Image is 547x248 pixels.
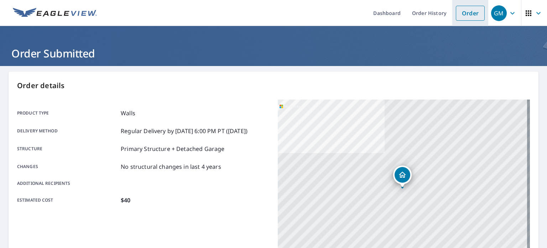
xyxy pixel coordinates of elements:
[9,46,538,61] h1: Order Submitted
[121,109,135,117] p: Walls
[17,127,118,135] p: Delivery method
[13,8,97,19] img: EV Logo
[121,127,248,135] p: Regular Delivery by [DATE] 6:00 PM PT ([DATE])
[456,6,485,21] a: Order
[17,80,530,91] p: Order details
[17,180,118,187] p: Additional recipients
[17,162,118,171] p: Changes
[393,166,412,188] div: Dropped pin, building 1, Residential property, 42 Riverview Ave Binghamton, NY 13904
[491,5,507,21] div: GM
[17,109,118,117] p: Product type
[17,196,118,204] p: Estimated cost
[17,145,118,153] p: Structure
[121,145,224,153] p: Primary Structure + Detached Garage
[121,162,221,171] p: No structural changes in last 4 years
[121,196,130,204] p: $40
